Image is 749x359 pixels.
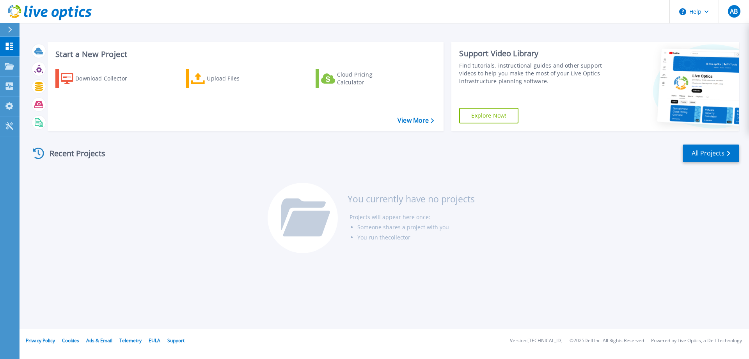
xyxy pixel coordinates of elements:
a: Download Collector [55,69,142,88]
a: All Projects [683,145,739,162]
h3: Start a New Project [55,50,434,59]
div: Recent Projects [30,144,116,163]
a: Upload Files [186,69,273,88]
div: Support Video Library [459,48,606,59]
a: Ads & Email [86,337,112,344]
a: View More [398,117,434,124]
div: Download Collector [75,71,138,86]
div: Find tutorials, instructional guides and other support videos to help you make the most of your L... [459,62,606,85]
li: Someone shares a project with you [357,222,475,232]
div: Upload Files [207,71,269,86]
a: collector [388,234,410,241]
li: Version: [TECHNICAL_ID] [510,338,563,343]
a: Telemetry [119,337,142,344]
a: Cloud Pricing Calculator [316,69,403,88]
h3: You currently have no projects [348,195,475,203]
li: © 2025 Dell Inc. All Rights Reserved [570,338,644,343]
a: EULA [149,337,160,344]
span: AB [730,8,738,14]
a: Support [167,337,185,344]
div: Cloud Pricing Calculator [337,71,399,86]
li: You run the [357,232,475,243]
li: Powered by Live Optics, a Dell Technology [651,338,742,343]
a: Privacy Policy [26,337,55,344]
a: Cookies [62,337,79,344]
a: Explore Now! [459,108,518,123]
li: Projects will appear here once: [350,212,475,222]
